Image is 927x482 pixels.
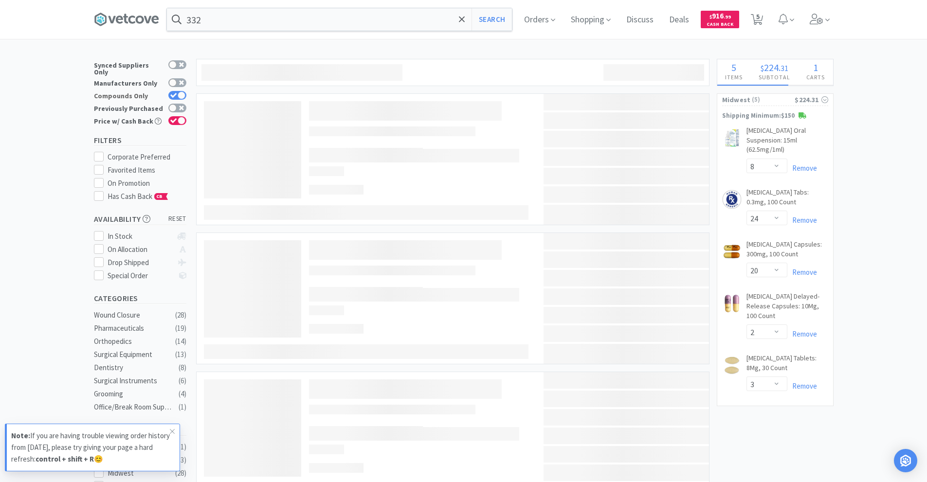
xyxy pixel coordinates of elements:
[94,362,173,374] div: Dentistry
[787,215,817,225] a: Remove
[175,336,186,347] div: ( 14 )
[94,388,173,400] div: Grooming
[787,163,817,173] a: Remove
[746,354,828,376] a: [MEDICAL_DATA] Tablets: 8Mg, 30 Count
[722,128,742,147] img: 91bb9593e031473fa066d4de8834e2af_526947.jpeg
[751,63,799,72] div: .
[108,164,186,176] div: Favorited Items
[108,257,172,268] div: Drop Shipped
[787,329,817,339] a: Remove
[764,61,779,73] span: 224
[94,91,164,99] div: Compounds Only
[108,192,168,201] span: Has Cash Back
[722,294,742,313] img: 1bdf9c1c4c644b8e97fdb282718078a6_120783.jpg
[175,467,186,479] div: ( 28 )
[175,322,186,334] div: ( 19 )
[717,72,751,82] h4: Items
[761,63,764,73] span: $
[108,244,172,255] div: On Allocation
[747,17,767,25] a: 5
[701,6,739,33] a: $916.99Cash Back
[746,188,828,211] a: [MEDICAL_DATA] Tabs: 0.3mg, 100 Count
[787,381,817,391] a: Remove
[94,78,164,87] div: Manufacturers Only
[622,16,657,24] a: Discuss
[175,309,186,321] div: ( 28 )
[108,270,172,282] div: Special Order
[722,242,742,261] img: 84ce1b9edaf04ebf804b9b96fbcce51c_195835.jpg
[94,336,173,347] div: Orthopedics
[795,94,828,105] div: $224.31
[813,61,818,73] span: 1
[94,135,186,146] h5: Filters
[709,14,712,20] span: $
[717,111,833,121] p: Shipping Minimum: $150
[179,401,186,413] div: ( 1 )
[94,375,173,387] div: Surgical Instruments
[167,8,512,31] input: Search by item, sku, manufacturer, ingredient, size...
[175,441,186,453] div: ( 51 )
[11,431,30,440] strong: Note:
[724,14,731,20] span: . 99
[746,126,828,159] a: [MEDICAL_DATA] Oral Suspension: 15ml (62.5mg/1ml)
[179,388,186,400] div: ( 4 )
[94,349,173,360] div: Surgical Equipment
[94,60,164,75] div: Synced Suppliers Only
[799,72,833,82] h4: Carts
[722,190,742,209] img: a5c1a71675cb40fc9ba99b794fb8c197_275323.png
[108,151,186,163] div: Corporate Preferred
[155,194,164,199] span: CB
[108,231,172,242] div: In Stock
[179,362,186,374] div: ( 8 )
[94,309,173,321] div: Wound Closure
[94,116,164,125] div: Price w/ Cash Back
[179,375,186,387] div: ( 6 )
[731,61,736,73] span: 5
[722,94,751,105] span: Midwest
[722,356,742,375] img: 939de84bcce94e64beb8355e69455fb9_120301.jpg
[665,16,693,24] a: Deals
[94,401,173,413] div: Office/Break Room Supplies
[94,293,186,304] h5: Categories
[108,178,186,189] div: On Promotion
[787,268,817,277] a: Remove
[751,95,795,105] span: ( 5 )
[707,22,733,28] span: Cash Back
[36,454,94,464] strong: control + shift + R
[168,214,186,224] span: reset
[746,240,828,263] a: [MEDICAL_DATA] Capsules: 300mg, 100 Count
[709,11,731,20] span: 916
[472,8,512,31] button: Search
[751,72,799,82] h4: Subtotal
[94,322,173,334] div: Pharmaceuticals
[746,292,828,324] a: [MEDICAL_DATA] Delayed-Release Capsules: 10Mg, 100 Count
[94,104,164,112] div: Previously Purchased
[781,63,788,73] span: 31
[175,349,186,360] div: ( 13 )
[894,449,917,472] div: Open Intercom Messenger
[94,214,186,225] h5: Availability
[175,454,186,466] div: ( 33 )
[11,430,170,465] p: If you are having trouble viewing order history from [DATE], please try giving your page a hard r...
